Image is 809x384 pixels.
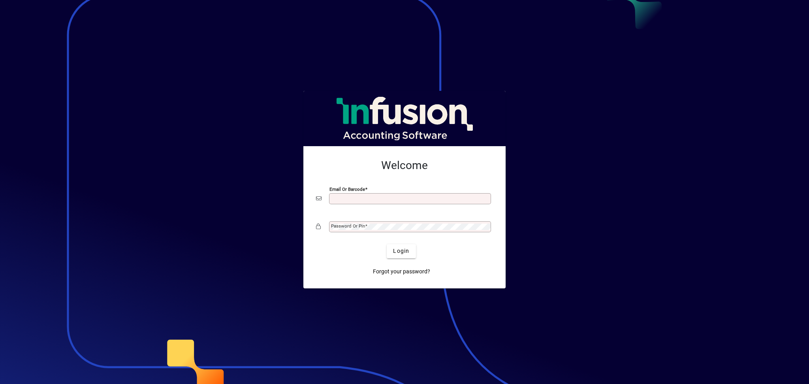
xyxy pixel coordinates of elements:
[370,265,433,279] a: Forgot your password?
[387,244,416,258] button: Login
[316,159,493,172] h2: Welcome
[331,223,365,229] mat-label: Password or Pin
[393,247,409,255] span: Login
[373,267,430,276] span: Forgot your password?
[329,186,365,192] mat-label: Email or Barcode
